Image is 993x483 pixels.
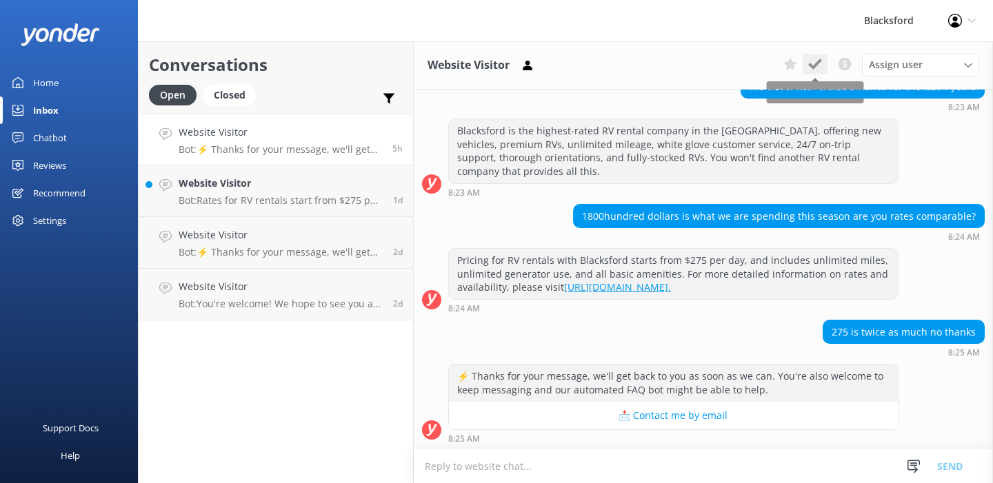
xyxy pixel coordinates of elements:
strong: 8:23 AM [448,189,480,197]
strong: 8:24 AM [948,233,980,241]
strong: 8:25 AM [448,435,480,443]
span: Oct 10 2025 08:35am (UTC -06:00) America/Chihuahua [393,246,403,258]
span: Oct 12 2025 08:25am (UTC -06:00) America/Chihuahua [392,143,403,154]
div: Blacksford is the highest-rated RV rental company in the [GEOGRAPHIC_DATA], offering new vehicles... [449,119,898,183]
button: 📩 Contact me by email [449,402,898,429]
div: Closed [203,85,256,105]
div: Open [149,85,197,105]
h2: Conversations [149,52,403,78]
div: ⚡ Thanks for your message, we'll get back to you as soon as we can. You're also welcome to keep m... [449,364,898,401]
div: Reviews [33,152,66,179]
a: Website VisitorBot:⚡ Thanks for your message, we'll get back to you as soon as we can. You're als... [139,114,413,165]
div: Oct 12 2025 08:25am (UTC -06:00) America/Chihuahua [448,433,899,443]
span: Assign user [869,57,923,72]
div: Assign User [862,54,979,76]
h4: Website Visitor [179,176,383,191]
div: Oct 12 2025 08:25am (UTC -06:00) America/Chihuahua [823,347,985,357]
a: Website VisitorBot:⚡ Thanks for your message, we'll get back to you as soon as we can. You're als... [139,217,413,269]
div: Chatbot [33,124,67,152]
strong: 8:23 AM [948,103,980,112]
div: Oct 12 2025 08:24am (UTC -06:00) America/Chihuahua [448,303,899,313]
div: Support Docs [43,414,99,442]
div: Pricing for RV rentals with Blacksford starts from $275 per day, and includes unlimited miles, un... [449,249,898,299]
a: Website VisitorBot:Rates for RV rentals start from $275 per day and vary based on location, RV ty... [139,165,413,217]
img: yonder-white-logo.png [21,23,100,46]
a: Website VisitorBot:You're welcome! We hope to see you at [GEOGRAPHIC_DATA] soon!2d [139,269,413,320]
div: Recommend [33,179,86,207]
p: Bot: You're welcome! We hope to see you at [GEOGRAPHIC_DATA] soon! [179,298,383,310]
p: Bot: ⚡ Thanks for your message, we'll get back to you as soon as we can. You're also welcome to k... [179,143,382,156]
div: Inbox [33,96,59,124]
a: [URL][DOMAIN_NAME]. [564,280,671,294]
div: Help [61,442,80,469]
span: Oct 10 2025 08:09am (UTC -06:00) America/Chihuahua [393,298,403,309]
h4: Website Visitor [179,227,383,243]
p: Bot: ⚡ Thanks for your message, we'll get back to you as soon as we can. You're also welcome to k... [179,246,383,258]
div: Oct 12 2025 08:24am (UTC -06:00) America/Chihuahua [573,232,985,241]
strong: 8:24 AM [448,305,480,313]
div: 1800hundred dollars is what we are spending this season are you rates comparable? [574,205,984,228]
div: Oct 12 2025 08:23am (UTC -06:00) America/Chihuahua [741,102,985,112]
h4: Website Visitor [179,279,383,294]
h3: Website Visitor [428,56,510,74]
div: 275 is twice as much no thanks [823,320,984,344]
h4: Website Visitor [179,125,382,140]
a: Open [149,87,203,102]
span: Oct 11 2025 11:41am (UTC -06:00) America/Chihuahua [393,194,403,206]
strong: 8:25 AM [948,349,980,357]
div: Home [33,69,59,96]
div: Oct 12 2025 08:23am (UTC -06:00) America/Chihuahua [448,187,899,197]
p: Bot: Rates for RV rentals start from $275 per day and vary based on location, RV type, and time o... [179,194,383,207]
a: Closed [203,87,263,102]
div: Settings [33,207,66,234]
